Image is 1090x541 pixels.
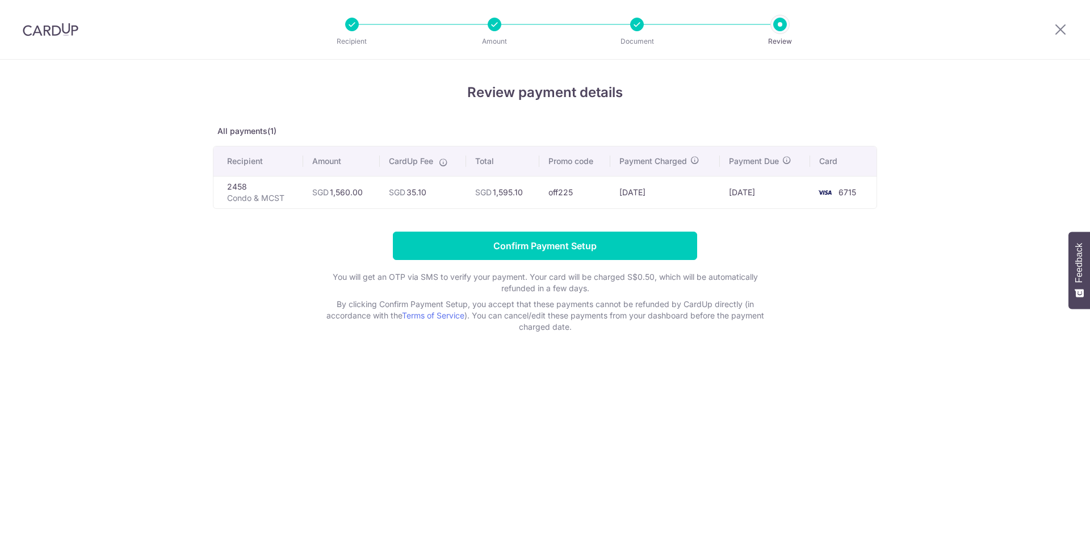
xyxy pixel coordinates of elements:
[389,187,405,197] span: SGD
[213,176,303,208] td: 2458
[466,176,540,208] td: 1,595.10
[23,23,78,36] img: CardUp
[720,176,810,208] td: [DATE]
[227,192,294,204] p: Condo & MCST
[539,146,610,176] th: Promo code
[729,156,779,167] span: Payment Due
[318,299,772,333] p: By clicking Confirm Payment Setup, you accept that these payments cannot be refunded by CardUp di...
[610,176,720,208] td: [DATE]
[310,36,394,47] p: Recipient
[738,36,822,47] p: Review
[213,146,303,176] th: Recipient
[619,156,687,167] span: Payment Charged
[393,232,697,260] input: Confirm Payment Setup
[466,146,540,176] th: Total
[839,187,856,197] span: 6715
[1017,507,1079,535] iframe: Opens a widget where you can find more information
[312,187,329,197] span: SGD
[303,146,380,176] th: Amount
[814,186,836,199] img: <span class="translation_missing" title="translation missing: en.account_steps.new_confirm_form.b...
[318,271,772,294] p: You will get an OTP via SMS to verify your payment. Your card will be charged S$0.50, which will ...
[389,156,433,167] span: CardUp Fee
[595,36,679,47] p: Document
[402,311,464,320] a: Terms of Service
[475,187,492,197] span: SGD
[452,36,536,47] p: Amount
[810,146,877,176] th: Card
[539,176,610,208] td: off225
[213,82,877,103] h4: Review payment details
[1068,232,1090,309] button: Feedback - Show survey
[380,176,466,208] td: 35.10
[303,176,380,208] td: 1,560.00
[213,125,877,137] p: All payments(1)
[1074,243,1084,283] span: Feedback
